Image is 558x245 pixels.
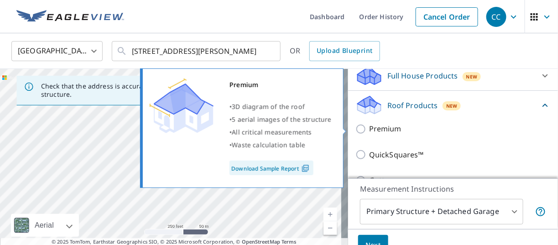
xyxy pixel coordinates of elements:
[41,82,302,99] p: Check that the address is accurate, then drag the marker over the correct structure.
[150,78,214,133] img: Premium
[360,183,546,194] p: Measurement Instructions
[323,221,337,235] a: Current Level 17, Zoom Out
[11,38,103,64] div: [GEOGRAPHIC_DATA]
[535,206,546,217] span: Your report will include the primary structure and a detached garage if one exists.
[132,38,262,64] input: Search by address or latitude-longitude
[282,238,297,245] a: Terms
[229,161,313,175] a: Download Sample Report
[232,128,312,136] span: All critical measurements
[11,214,79,237] div: Aerial
[369,149,424,161] p: QuickSquares™
[299,164,312,172] img: Pdf Icon
[229,126,332,139] div: •
[416,7,478,26] a: Cancel Order
[309,41,380,61] a: Upload Blueprint
[232,141,305,149] span: Waste calculation table
[466,73,478,80] span: New
[242,238,280,245] a: OpenStreetMap
[232,102,305,111] span: 3D diagram of the roof
[232,115,331,124] span: 5 aerial images of the structure
[355,65,551,87] div: Full House ProductsNew
[369,123,402,135] p: Premium
[229,113,332,126] div: •
[360,199,523,224] div: Primary Structure + Detached Garage
[229,78,332,91] div: Premium
[229,139,332,151] div: •
[290,41,380,61] div: OR
[355,94,551,116] div: Roof ProductsNew
[32,214,57,237] div: Aerial
[323,208,337,221] a: Current Level 17, Zoom In
[446,102,458,109] span: New
[486,7,506,27] div: CC
[387,100,438,111] p: Roof Products
[317,45,372,57] span: Upload Blueprint
[16,10,124,24] img: EV Logo
[387,70,458,81] p: Full House Products
[229,100,332,113] div: •
[369,175,392,186] p: Gutter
